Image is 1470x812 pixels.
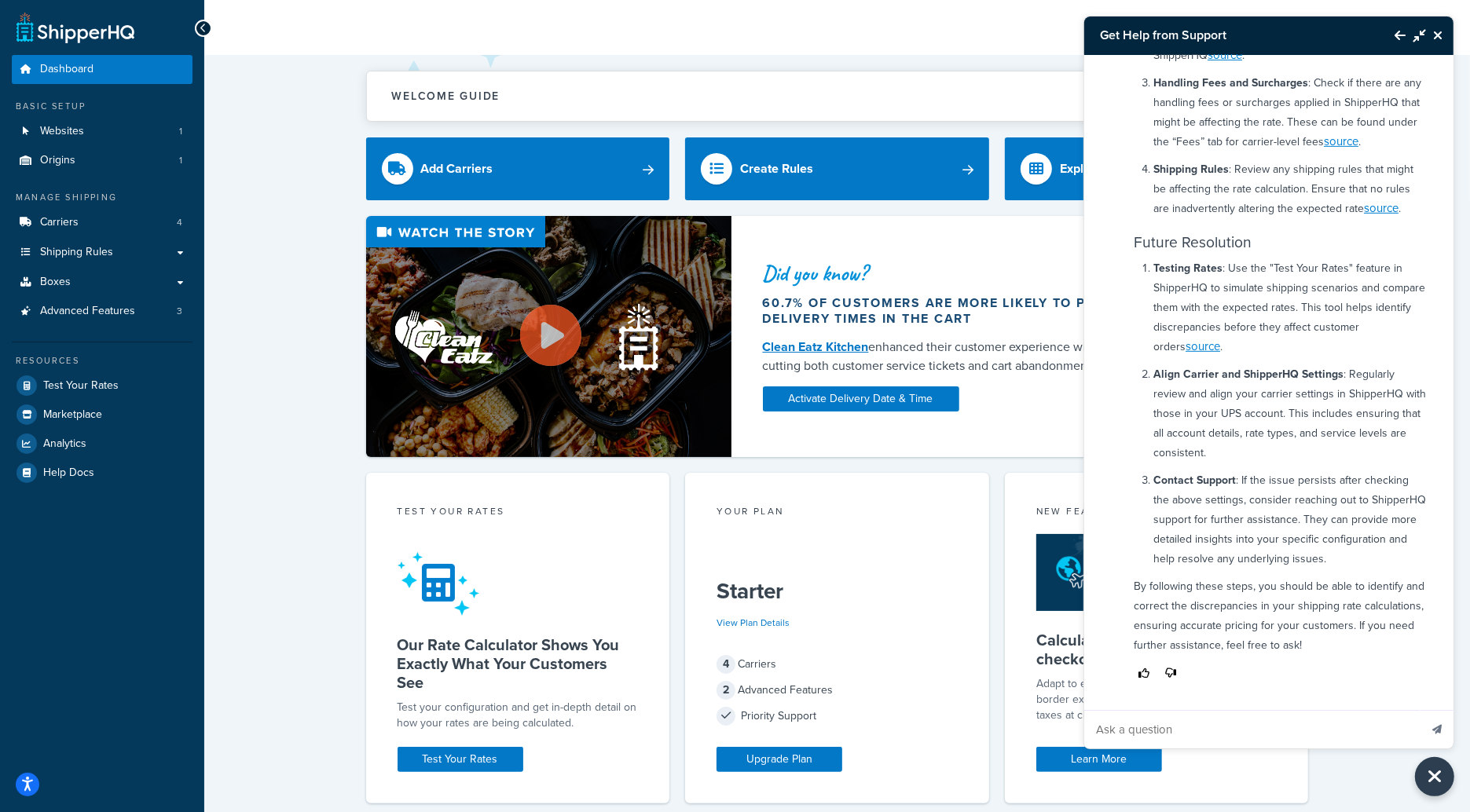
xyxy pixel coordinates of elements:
li: Advanced Features [12,297,192,326]
button: Back to Resource Center [1379,17,1406,53]
a: Test Your Rates [398,747,523,772]
h3: Get Help from Support [1084,16,1379,54]
span: Help Docs [43,466,94,480]
span: Dashboard [40,63,93,76]
span: Carriers [40,216,79,229]
button: Send message [1421,710,1454,748]
h2: Welcome Guide [392,90,500,102]
span: Websites [40,125,84,138]
p: : Check if there are any handling fees or surcharges applied in ShipperHQ that might be affecting... [1153,73,1426,152]
li: Websites [12,117,192,146]
div: Explore Features [1060,158,1156,180]
div: Create Rules [740,158,813,180]
span: Shipping Rules [40,246,113,259]
span: Advanced Features [40,305,135,318]
div: Basic Setup [12,100,192,113]
div: Test your rates [398,504,639,522]
img: Video thumbnail [366,216,731,457]
strong: Shipping Rules [1153,161,1229,177]
a: Test Your Rates [12,371,192,400]
a: Boxes [12,268,192,297]
a: Carriers4 [12,208,192,237]
p: Adapt to evolving tariffs and improve the cross-border experience with real-time duties and taxes... [1036,676,1278,723]
a: source [1364,199,1399,217]
a: Activate Delivery Date & Time [763,386,959,411]
a: Analytics [12,430,192,458]
input: Ask a question [1084,711,1419,748]
div: Advanced Features [717,679,958,701]
span: 4 [717,655,735,674]
button: Welcome Guide [367,71,1308,121]
li: Origins [12,146,192,175]
p: : Use the "Test Your Rates" feature in ShipperHQ to simulate shipping scenarios and compare them ... [1153,258,1426,357]
a: Clean Eatz Kitchen [763,338,869,356]
div: 60.7% of customers are more likely to purchase if they see delivery times in the cart [763,295,1259,327]
a: Advanced Features3 [12,297,192,326]
button: Close Resource Center [1415,757,1454,796]
div: Test your configuration and get in-depth detail on how your rates are being calculated. [398,700,639,731]
a: Add Carriers [366,137,670,200]
strong: Align Carrier and ShipperHQ Settings [1153,366,1344,382]
strong: Testing Rates [1153,260,1223,276]
span: Analytics [43,437,86,451]
a: Explore Features [1005,137,1309,200]
span: Origins [40,154,75,167]
span: Test Your Rates [43,379,119,393]
a: Create Rules [685,137,989,200]
div: New Feature [1036,504,1278,522]
p: : Regularly review and align your carrier settings in ShipperHQ with those in your UPS account. T... [1153,364,1426,463]
button: Minimize Resource Center [1406,17,1426,53]
button: Thumbs up [1134,663,1154,684]
a: source [1324,133,1358,150]
button: Thumbs down [1160,663,1181,684]
div: Priority Support [717,705,958,727]
div: Did you know? [763,262,1259,284]
a: Origins1 [12,146,192,175]
li: Carriers [12,208,192,237]
button: Close Resource Center [1426,26,1454,45]
a: Upgrade Plan [717,747,842,772]
a: Dashboard [12,55,192,84]
h5: Starter [717,579,958,604]
span: Boxes [40,276,71,289]
div: enhanced their customer experience with Delivery Date and Time — cutting both customer service ti... [763,338,1259,375]
strong: Contact Support [1153,472,1236,488]
a: Shipping Rules [12,238,192,267]
div: Add Carriers [421,158,493,180]
a: source [1186,338,1220,355]
div: Carriers [717,653,958,675]
p: By following these steps, you should be able to identify and correct the discrepancies in your sh... [1134,576,1426,655]
a: Learn More [1036,747,1162,772]
div: Manage Shipping [12,191,192,204]
a: Help Docs [12,459,192,487]
span: Marketplace [43,408,102,422]
p: : If the issue persists after checking the above settings, consider reaching out to ShipperHQ sup... [1153,470,1426,569]
a: Websites1 [12,117,192,146]
div: Resources [12,354,192,368]
h5: Calculate duties and taxes at checkout for any carrier [1036,631,1278,668]
span: 4 [177,216,182,229]
span: 1 [179,125,182,138]
div: Your Plan [717,504,958,522]
span: 3 [177,305,182,318]
a: source [1208,46,1242,64]
p: : Review any shipping rules that might be affecting the rate calculation. Ensure that no rules ar... [1153,159,1426,218]
span: 1 [179,154,182,167]
span: 2 [717,681,735,700]
strong: Handling Fees and Surcharges [1153,75,1308,91]
a: View Plan Details [717,616,790,630]
h3: Future Resolution [1134,234,1426,251]
h5: Our Rate Calculator Shows You Exactly What Your Customers See [398,635,639,692]
a: Marketplace [12,401,192,429]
